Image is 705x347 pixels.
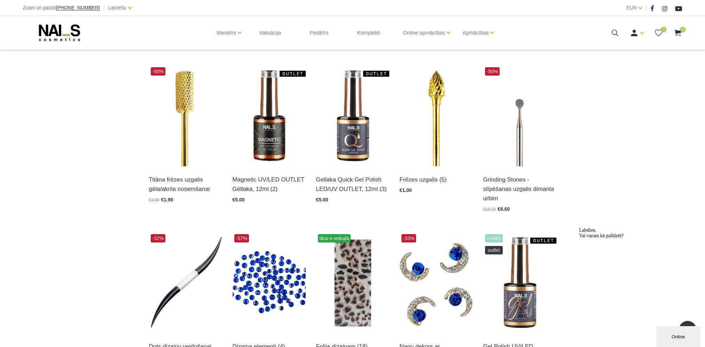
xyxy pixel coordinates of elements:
a: Manikīrs [217,19,236,47]
span: -50% [485,67,500,76]
span: €1.95 [161,197,173,202]
a: Apmācības [462,19,488,47]
a: 0 [673,29,682,37]
span: | [645,3,647,12]
a: [PHONE_NUMBER] [56,5,100,10]
a: Frēzes uzgalis (5) [400,175,473,184]
a: 0 [654,29,663,37]
span: -57% [234,234,249,242]
span: -32% [151,234,166,242]
img: Dots dizainu veidošanaiŠis dots būs lielisks palīgs, lai izveidotu punktiņus, smalkas līnijas, Fr... [149,232,222,333]
a: Gellaka Quick Gel Polish LED/UV OUTLET, 12ml (3) [316,175,389,194]
iframe: chat widget [576,225,702,323]
a: Pedikīrs [304,16,334,49]
img: Ilgnoturīga gellaka, kas sastāv no metāla mikrodaļiņām, kuras īpaša magnēta ietekmē var pārvērst ... [233,65,306,166]
iframe: chat widget [656,325,702,347]
img: Nagu dekors ar akmentiņiem 4gb... [400,232,473,333]
span: | [103,3,105,12]
span: €1.00 [400,187,412,193]
span: €3.90 [149,198,159,202]
a: Komplekti [352,16,386,49]
span: +Video [485,234,503,242]
a: EUR [626,3,637,12]
img: Description [483,65,556,166]
img: Lielais elektrofrēzes titāna uzgalis gēla un akrila nagu profilakses veikšanai.... [149,65,222,166]
img: Ātri, ērti un vienkārši!Intensīvi pigmentēta gellaka, kas perfekti klājas arī vienā slānī, tādā v... [316,65,389,166]
a: Magnetic UV/LED OUTLET Gēllaka, 12ml (2) [233,175,306,194]
span: Labdien, Vai varam kā palīdzēt? [3,3,47,14]
div: Zvani un pasūti [23,3,100,12]
img: Dizaina folijaFolija dizaina veidošanai. Piemērota gan modelētiem nagiem, gan gēllakas pārklājuma... [316,232,389,333]
span: 0 [680,27,686,32]
span: €5.00 [233,197,245,202]
span: tikai e-veikalā [318,234,351,242]
span: 0 [661,27,666,32]
img: Dažādu krāsu akmentiņi dizainu veidošanai. Izcilai noturībai akmentiņus līmēt ar Nai_s Cosmetics ... [233,232,306,333]
a: Latviešu [108,3,126,12]
span: -33% [401,234,416,242]
a: Online apmācības [403,19,445,47]
img: Dažādu veidu frēžu uzgaļiKomplektācija - 1 gabSmilšapapīra freēžu uzgaļi - 10gab... [400,65,473,166]
div: Labdien,Vai varam kā palīdzēt? [3,3,128,14]
a: Grinding Stones - slīpēšanas uzgalis dimanta urbim [483,175,556,203]
span: €13.20 [483,207,496,212]
span: OUTLET [485,246,503,254]
a: Titāna frēzes uzgalis gēla/akrila noņemšanai [149,175,222,194]
span: -50% [151,67,166,76]
img: Ilgnoturīga, intensīvi pigmentēta gēllaka. Viegli klājas, lieliski žūst, nesaraujas, neatkāpjas n... [483,232,556,333]
span: €5.00 [316,197,328,202]
span: €6.60 [498,206,510,212]
a: Vaksācija [253,16,287,49]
